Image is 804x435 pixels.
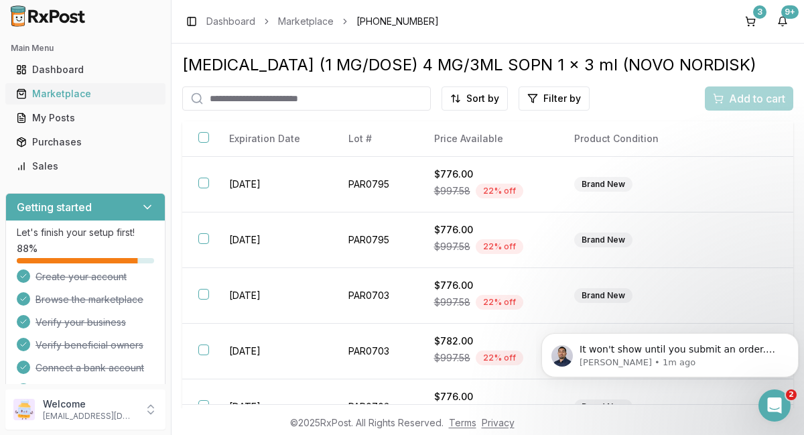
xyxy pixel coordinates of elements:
button: Sort by [442,86,508,111]
div: 9+ [781,5,799,19]
nav: breadcrumb [206,15,439,28]
p: Let's finish your setup first! [17,226,154,239]
div: My Posts [16,111,155,125]
h2: Main Menu [11,43,160,54]
div: Sales [16,160,155,173]
div: Purchases [16,135,155,149]
span: [PHONE_NUMBER] [356,15,439,28]
button: My Posts [5,107,165,129]
th: Lot # [332,121,417,157]
img: User avatar [13,399,35,420]
span: Verify beneficial owners [36,338,143,352]
div: 22 % off [476,351,523,365]
a: My Posts [11,106,160,130]
a: Sales [11,154,160,178]
span: $997.58 [434,240,470,253]
span: Verify your business [36,316,126,329]
td: PAR0795 [332,157,417,212]
button: Sales [5,156,165,177]
div: Brand New [574,288,632,303]
div: [MEDICAL_DATA] (1 MG/DOSE) 4 MG/3ML SOPN 1 x 3 ml (NOVO NORDISK) [182,54,793,76]
div: Brand New [574,177,632,192]
a: Dashboard [11,58,160,82]
span: $997.58 [434,296,470,309]
button: Marketplace [5,83,165,105]
span: $997.58 [434,184,470,198]
div: $776.00 [434,390,542,403]
span: Sort by [466,92,499,105]
div: 3 [753,5,766,19]
div: Marketplace [16,87,155,101]
span: 2 [786,389,797,400]
button: Purchases [5,131,165,153]
h3: Getting started [17,199,92,215]
td: PAR0703 [332,268,417,324]
iframe: Intercom live chat [758,389,791,422]
td: [DATE] [213,157,332,212]
a: Dashboard [206,15,255,28]
td: [DATE] [213,324,332,379]
td: [DATE] [213,212,332,268]
td: PAR0703 [332,379,417,435]
td: PAR0703 [332,324,417,379]
div: 22 % off [476,239,523,254]
button: Filter by [519,86,590,111]
div: $776.00 [434,168,542,181]
span: $997.58 [434,351,470,365]
th: Product Condition [558,121,693,157]
div: Brand New [574,399,632,414]
img: RxPost Logo [5,5,91,27]
a: Terms [449,417,476,428]
div: $776.00 [434,223,542,237]
div: $776.00 [434,279,542,292]
td: PAR0795 [332,212,417,268]
a: Marketplace [11,82,160,106]
span: 88 % [17,242,38,255]
span: Create your account [36,270,127,284]
button: 9+ [772,11,793,32]
a: Marketplace [278,15,334,28]
td: [DATE] [213,379,332,435]
div: 22 % off [476,184,523,198]
div: Brand New [574,233,632,247]
span: Connect a bank account [36,361,144,375]
iframe: Intercom notifications message [536,305,804,399]
span: Filter by [543,92,581,105]
div: Dashboard [16,63,155,76]
a: Purchases [11,130,160,154]
p: [EMAIL_ADDRESS][DOMAIN_NAME] [43,411,136,422]
th: Expiration Date [213,121,332,157]
button: Dashboard [5,59,165,80]
span: Browse the marketplace [36,293,143,306]
button: 3 [740,11,761,32]
th: Price Available [418,121,558,157]
p: Welcome [43,397,136,411]
div: 22 % off [476,295,523,310]
td: [DATE] [213,268,332,324]
div: $782.00 [434,334,542,348]
a: Privacy [482,417,515,428]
